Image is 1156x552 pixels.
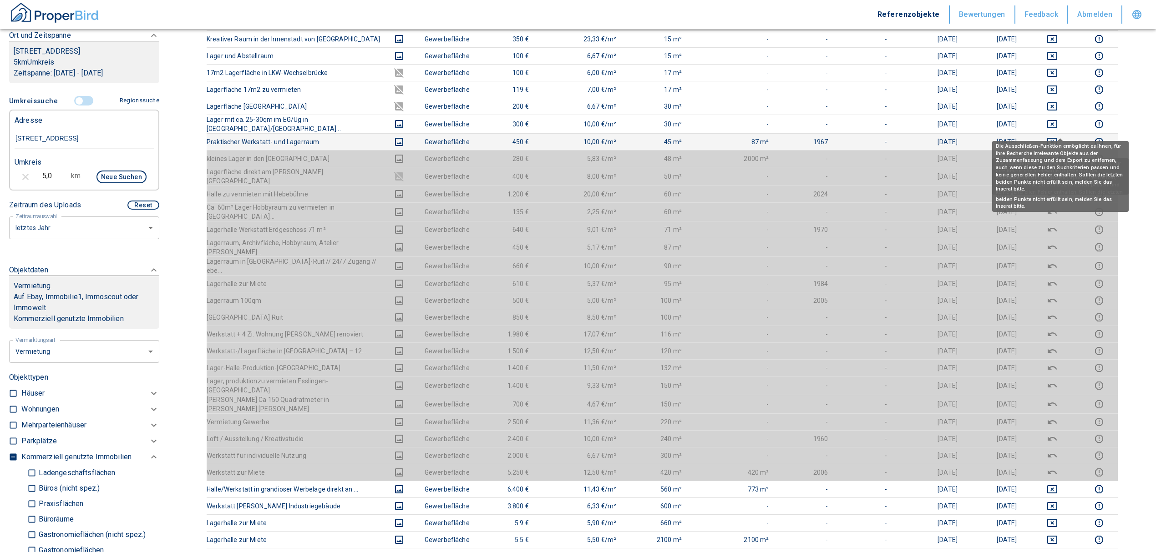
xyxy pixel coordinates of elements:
[835,150,894,167] td: -
[9,265,48,276] p: Objektdaten
[835,256,894,275] td: -
[894,292,965,309] td: [DATE]
[417,115,477,133] td: Gewerbefläche
[388,295,410,306] button: images
[207,98,381,115] th: Lagerfläche [GEOGRAPHIC_DATA]
[477,326,536,342] td: 1.980 €
[417,256,477,275] td: Gewerbefläche
[417,64,477,81] td: Gewerbefläche
[207,186,381,202] th: Halle zu vermieten mit Hebebühne
[894,326,965,342] td: [DATE]
[776,133,835,150] td: 1967
[835,64,894,81] td: -
[1088,34,1110,45] button: report this listing
[624,30,689,47] td: 15 m²
[894,30,965,47] td: [DATE]
[1031,450,1073,461] button: deselect this listing
[835,238,894,256] td: -
[477,238,536,256] td: 450 €
[1088,312,1110,323] button: report this listing
[1088,501,1110,512] button: report this listing
[1088,417,1110,427] button: report this listing
[1088,295,1110,306] button: report this listing
[776,202,835,221] td: -
[894,238,965,256] td: [DATE]
[624,309,689,326] td: 100 m²
[776,186,835,202] td: 2024
[207,81,381,98] th: Lagerfläche 17m2 zu vermieten
[417,98,477,115] td: Gewerbefläche
[1031,417,1073,427] button: deselect this listing
[1031,261,1073,271] button: deselect this listing
[388,501,410,512] button: images
[417,275,477,292] td: Gewerbefläche
[1031,101,1073,112] button: deselect this listing
[624,186,689,202] td: 60 m²
[477,133,536,150] td: 450 €
[477,47,536,64] td: 100 €
[624,133,689,150] td: 45 m²
[207,238,381,256] th: Lagerraum, Archivfläche, Hobbyraum, Atelier [PERSON_NAME]...
[536,150,624,167] td: 5,83 €/m²
[835,167,894,186] td: -
[894,186,965,202] td: [DATE]
[624,326,689,342] td: 116 m²
[835,115,894,133] td: -
[71,171,81,181] p: km
[388,136,410,147] button: images
[624,81,689,98] td: 17 m²
[477,115,536,133] td: 300 €
[207,64,381,81] th: 17m2 Lagerfläche in LKW-Wechselbrücke
[689,133,776,150] td: 87 m²
[388,399,410,410] button: images
[1088,484,1110,495] button: report this listing
[207,47,381,64] th: Lager und Abstellraum
[207,150,381,167] th: kleines Lager in den [GEOGRAPHIC_DATA]
[1088,450,1110,461] button: report this listing
[689,47,776,64] td: -
[894,256,965,275] td: [DATE]
[388,467,410,478] button: images
[689,238,776,256] td: -
[894,64,965,81] td: [DATE]
[536,309,624,326] td: 8,50 €/m²
[14,313,155,324] p: Kommerziell genutzte Immobilien
[536,202,624,221] td: 2,25 €/m²
[894,133,965,150] td: [DATE]
[1088,242,1110,253] button: report this listing
[477,167,536,186] td: 400 €
[624,238,689,256] td: 87 m²
[388,189,410,200] button: images
[21,452,132,462] p: Kommerziell genutzte Immobilien
[388,153,410,164] button: images
[388,346,410,356] button: images
[207,133,381,150] th: Praktischer Werkstatt- und Lagerraum
[965,150,1024,167] td: [DATE]
[965,309,1024,326] td: [DATE]
[9,1,100,24] img: ProperBird Logo and Home Button
[992,141,1129,195] div: Die Ausschließen-Funktion ermöglicht es Ihnen, für ihre Recherche irrelevante Objekte aus der Zus...
[536,133,624,150] td: 10,00 €/m²
[21,417,159,433] div: Mehrparteienhäuser
[1088,399,1110,410] button: report this listing
[624,47,689,64] td: 15 m²
[536,115,624,133] td: 10,00 €/m²
[1031,34,1073,45] button: deselect this listing
[477,30,536,47] td: 350 €
[388,242,410,253] button: images
[15,128,154,149] input: Adresse ändern
[14,291,155,313] p: Auf Ebay, Immobilie1, Immoscout oder Immowelt
[624,256,689,275] td: 90 m²
[1031,501,1073,512] button: deselect this listing
[1088,467,1110,478] button: report this listing
[1088,517,1110,528] button: report this listing
[1031,84,1073,95] button: deselect this listing
[207,167,381,186] th: Lagerfläche direkt am [PERSON_NAME][GEOGRAPHIC_DATA]
[776,256,835,275] td: -
[1088,329,1110,340] button: report this listing
[14,281,51,291] p: Vermietung
[1031,534,1073,545] button: deselect this listing
[417,221,477,238] td: Gewerbefläche
[477,221,536,238] td: 640 €
[536,256,624,275] td: 10,00 €/m²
